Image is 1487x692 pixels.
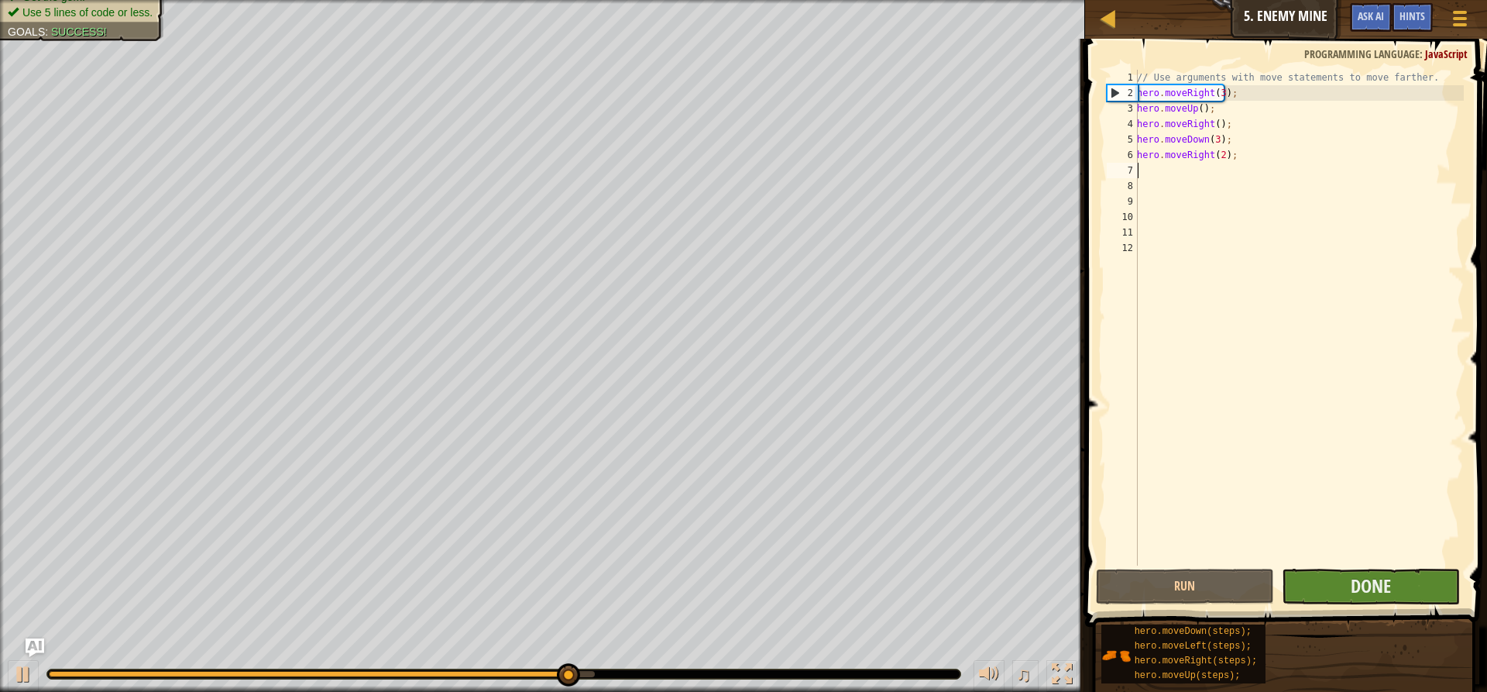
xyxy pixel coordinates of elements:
button: Done [1282,569,1460,604]
button: Toggle fullscreen [1046,660,1077,692]
div: 10 [1107,209,1138,225]
span: : [1420,46,1425,61]
img: portrait.png [1101,641,1131,670]
span: : [45,26,51,38]
span: Goals [8,26,45,38]
span: hero.moveLeft(steps); [1135,641,1252,652]
span: Use 5 lines of code or less. [22,6,153,19]
div: 3 [1107,101,1138,116]
span: Success! [51,26,107,38]
div: 7 [1107,163,1138,178]
button: Run [1096,569,1274,604]
div: 6 [1107,147,1138,163]
span: hero.moveUp(steps); [1135,670,1241,681]
button: ♫ [1012,660,1039,692]
span: hero.moveRight(steps); [1135,656,1257,666]
span: JavaScript [1425,46,1468,61]
button: Ctrl + P: Play [8,660,39,692]
div: 2 [1108,85,1138,101]
div: 8 [1107,178,1138,194]
li: Use 5 lines of code or less. [8,5,153,20]
div: 11 [1107,225,1138,240]
div: 12 [1107,240,1138,256]
span: Ask AI [1358,9,1384,23]
div: 9 [1107,194,1138,209]
button: Ask AI [1350,3,1392,32]
span: Programming language [1304,46,1420,61]
div: 1 [1107,70,1138,85]
span: ♫ [1015,663,1031,686]
div: 5 [1107,132,1138,147]
button: Show game menu [1441,3,1479,40]
div: 4 [1107,116,1138,132]
button: Adjust volume [974,660,1004,692]
span: Done [1351,573,1391,598]
button: Ask AI [26,639,44,657]
span: Hints [1399,9,1425,23]
span: hero.moveDown(steps); [1135,626,1252,637]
